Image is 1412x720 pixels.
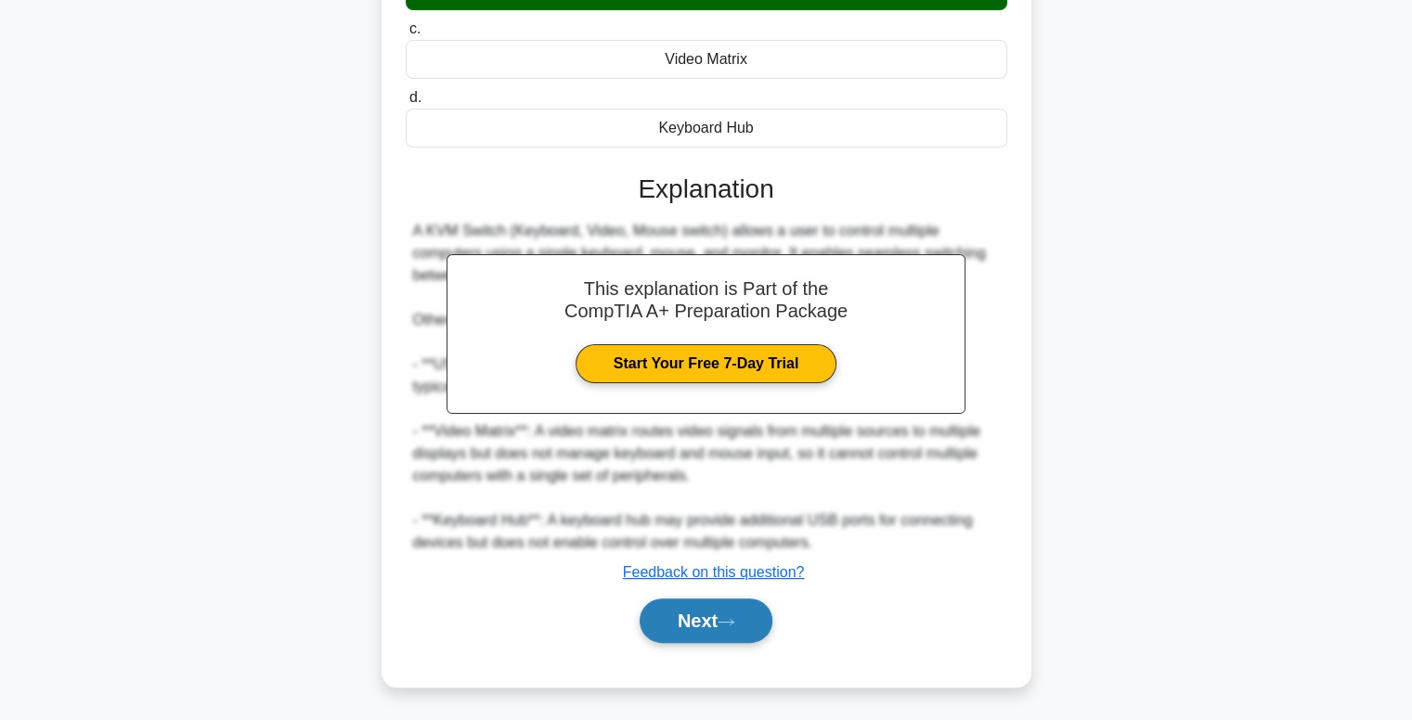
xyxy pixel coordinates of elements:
a: Feedback on this question? [623,564,805,580]
div: A KVM Switch (Keyboard, Video, Mouse switch) allows a user to control multiple computers using a ... [413,220,1000,554]
div: Video Matrix [406,40,1007,79]
div: Keyboard Hub [406,109,1007,148]
button: Next [640,598,772,643]
span: d. [409,89,421,105]
a: Start Your Free 7-Day Trial [576,344,836,383]
span: c. [409,20,421,36]
h3: Explanation [417,174,996,205]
